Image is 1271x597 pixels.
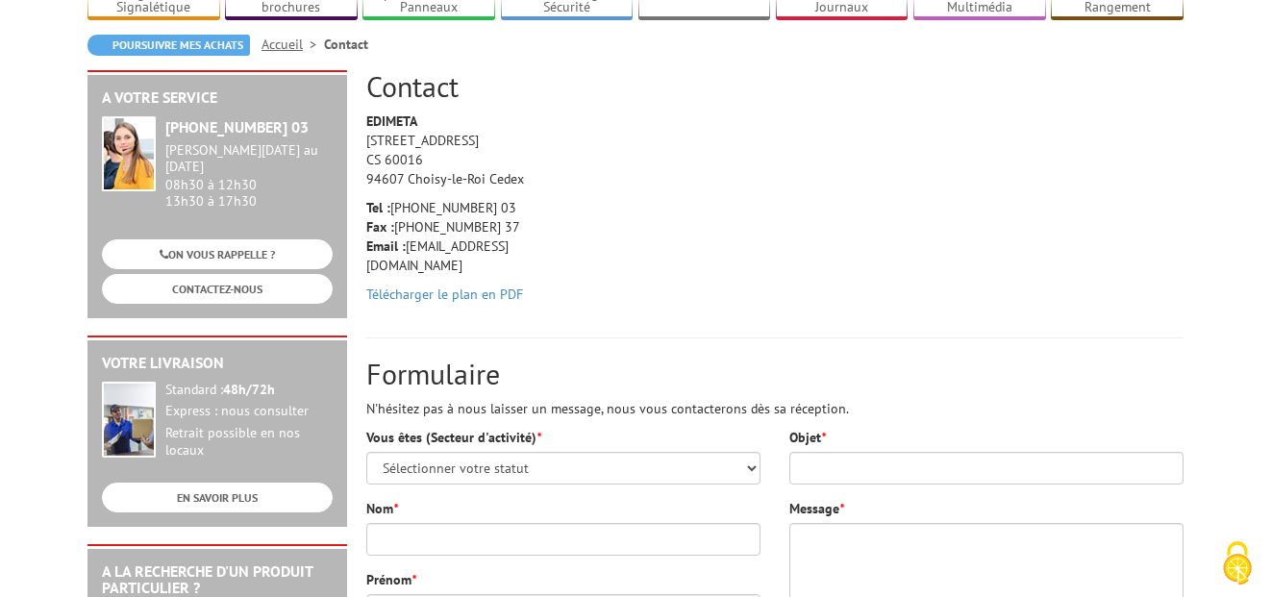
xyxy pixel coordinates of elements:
[87,35,250,56] a: Poursuivre mes achats
[366,198,549,275] p: [PHONE_NUMBER] 03 [PHONE_NUMBER] 37 [EMAIL_ADDRESS][DOMAIN_NAME]
[165,142,333,175] div: [PERSON_NAME][DATE] au [DATE]
[102,355,333,372] h2: Votre livraison
[789,499,844,518] label: Message
[366,112,549,188] p: [STREET_ADDRESS] CS 60016 94607 Choisy-le-Roi Cedex
[102,239,333,269] a: ON VOUS RAPPELLE ?
[165,382,333,399] div: Standard :
[223,381,275,398] strong: 48h/72h
[366,428,541,447] label: Vous êtes (Secteur d'activité)
[366,199,390,216] strong: Tel :
[366,70,1184,102] h2: Contact
[1204,532,1271,597] button: Cookies (fenêtre modale)
[366,399,1184,418] p: N'hésitez pas à nous laisser un message, nous vous contacterons dès sa réception.
[102,89,333,107] h2: A votre service
[366,112,417,130] strong: EDIMETA
[789,428,826,447] label: Objet
[102,274,333,304] a: CONTACTEZ-NOUS
[1213,539,1261,587] img: Cookies (fenêtre modale)
[366,237,406,255] strong: Email :
[165,403,333,420] div: Express : nous consulter
[102,116,156,191] img: widget-service.jpg
[366,358,1184,389] h2: Formulaire
[165,142,333,209] div: 08h30 à 12h30 13h30 à 17h30
[165,117,309,137] strong: [PHONE_NUMBER] 03
[102,382,156,458] img: widget-livraison.jpg
[366,218,394,236] strong: Fax :
[165,425,333,460] div: Retrait possible en nos locaux
[366,286,523,303] a: Télécharger le plan en PDF
[324,35,368,54] li: Contact
[262,36,324,53] a: Accueil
